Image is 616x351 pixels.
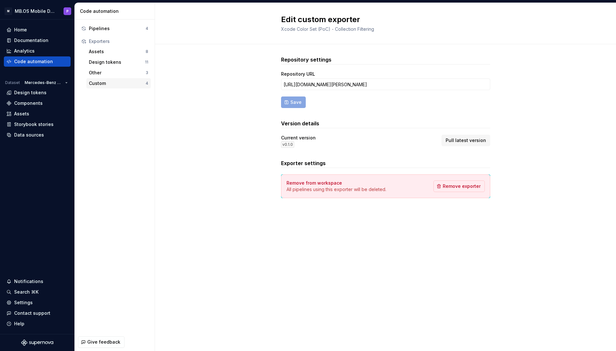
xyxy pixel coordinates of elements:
[89,38,148,45] div: Exporters
[78,336,124,348] button: Give feedback
[22,78,71,87] button: Mercedes-Benz 2.0
[80,8,152,14] div: Code automation
[4,319,71,329] button: Help
[281,120,490,127] h3: Version details
[89,70,146,76] div: Other
[4,56,71,67] a: Code automation
[446,137,486,144] span: Pull latest version
[4,25,71,35] a: Home
[14,89,47,96] div: Design tokens
[87,339,120,345] span: Give feedback
[433,180,485,192] button: Remove exporter
[4,98,71,108] a: Components
[25,80,63,85] span: Mercedes-Benz 2.0
[21,339,53,346] svg: Supernova Logo
[14,58,53,65] div: Code automation
[86,68,151,78] button: Other3
[281,71,315,77] label: Repository URL
[146,49,148,54] div: 8
[14,48,35,54] div: Analytics
[146,70,148,75] div: 3
[281,141,294,148] div: v 0.1.0
[443,183,481,189] span: Remove exporter
[4,88,71,98] a: Design tokens
[14,100,43,106] div: Components
[146,26,148,31] div: 4
[14,111,29,117] div: Assets
[66,9,69,14] div: P
[281,56,490,63] h3: Repository settings
[14,121,54,128] div: Storybook stories
[281,135,316,141] div: Current version
[89,25,146,32] div: Pipelines
[281,26,374,32] span: Xcode Color Set (PoC) - Collection Filtering
[5,80,20,85] div: Dataset
[281,159,490,167] h3: Exporter settings
[86,46,151,57] button: Assets8
[4,119,71,130] a: Storybook stories
[281,14,483,25] h2: Edit custom exporter
[4,7,12,15] div: M
[4,46,71,56] a: Analytics
[4,130,71,140] a: Data sources
[79,23,151,34] button: Pipelines4
[4,297,71,308] a: Settings
[15,8,56,14] div: MB.OS Mobile Design System
[287,186,386,193] p: All pipelines using this exporter will be deleted.
[89,80,146,87] div: Custom
[1,4,73,18] button: MMB.OS Mobile Design SystemP
[4,35,71,46] a: Documentation
[14,310,50,316] div: Contact support
[4,109,71,119] a: Assets
[86,78,151,88] button: Custom4
[14,37,48,44] div: Documentation
[14,27,27,33] div: Home
[4,308,71,318] button: Contact support
[145,60,148,65] div: 11
[287,180,342,186] h4: Remove from workspace
[14,321,24,327] div: Help
[14,278,43,285] div: Notifications
[89,59,145,65] div: Design tokens
[14,299,33,306] div: Settings
[86,57,151,67] button: Design tokens11
[14,289,38,295] div: Search ⌘K
[4,287,71,297] button: Search ⌘K
[4,276,71,287] button: Notifications
[441,135,490,146] button: Pull latest version
[89,48,146,55] div: Assets
[14,132,44,138] div: Data sources
[146,81,148,86] div: 4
